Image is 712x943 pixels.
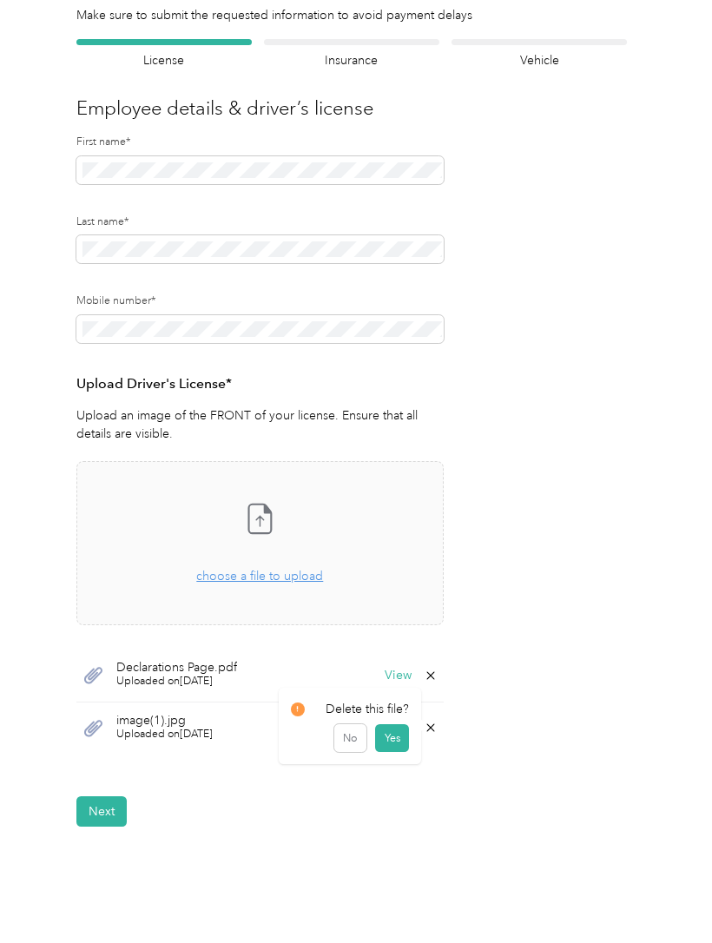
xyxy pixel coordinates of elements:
div: Make sure to submit the requested information to avoid payment delays [76,6,627,24]
label: First name* [76,135,444,150]
span: choose a file to upload [196,569,323,584]
span: Declarations Page.pdf [116,662,237,674]
label: Last name* [76,214,444,230]
span: choose a file to upload [77,462,443,624]
button: View [385,669,412,682]
h4: Vehicle [452,51,627,69]
h4: License [76,51,252,69]
h3: Upload Driver's License* [76,373,444,395]
p: Upload an image of the FRONT of your license. Ensure that all details are visible. [76,406,444,443]
button: Yes [375,724,409,752]
label: Mobile number* [76,293,444,309]
h4: Insurance [264,51,439,69]
iframe: Everlance-gr Chat Button Frame [615,846,712,943]
button: No [334,724,366,752]
span: Uploaded on [DATE] [116,727,213,742]
span: Uploaded on [DATE] [116,674,237,689]
span: image(1).jpg [116,715,213,727]
div: Delete this file? [291,700,410,718]
h3: Employee details & driver’s license [76,94,627,122]
button: Next [76,796,127,827]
